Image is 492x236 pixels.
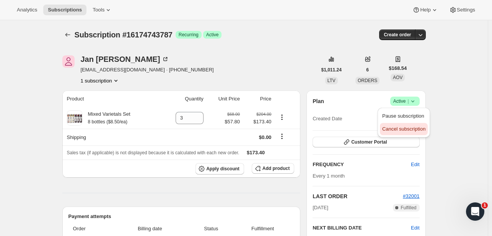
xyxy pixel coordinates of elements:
span: $173.40 [244,118,271,126]
th: Product [62,91,161,107]
span: Subscription #16174743787 [75,31,173,39]
button: Customer Portal [313,137,419,147]
button: Help [408,5,443,15]
span: $0.00 [259,134,272,140]
button: Settings [445,5,480,15]
span: ORDERS [358,78,377,83]
span: Jan Steinwald [62,55,75,68]
h2: LAST ORDER [313,192,403,200]
span: Every 1 month [313,173,345,179]
button: Create order [379,29,415,40]
span: Active [206,32,219,38]
span: Add product [262,165,290,171]
h2: NEXT BILLING DATE [313,224,411,232]
span: Sales tax (if applicable) is not displayed because it is calculated with each new order. [67,150,239,155]
span: Cancel subscription [382,126,425,132]
button: Subscriptions [62,29,73,40]
button: Shipping actions [276,132,288,141]
th: Shipping [62,129,161,145]
span: Created Date [313,115,342,123]
iframe: Intercom live chat [466,202,484,221]
button: Product actions [81,77,120,84]
span: Subscriptions [48,7,82,13]
span: $57.80 [225,118,240,126]
span: $173.40 [247,150,265,155]
button: Edit [411,224,419,232]
div: Mixed Varietals Set [82,110,130,126]
button: Tools [88,5,117,15]
span: Analytics [17,7,37,13]
span: Active [393,97,417,105]
h2: FREQUENCY [313,161,411,168]
div: Jan [PERSON_NAME] [81,55,169,63]
span: Billing date [113,225,186,233]
span: [DATE] [313,204,328,212]
span: AOV [393,75,402,80]
button: Cancel subscription [380,123,428,135]
span: Pause subscription [382,113,424,119]
small: $68.00 [227,112,240,116]
button: $1,011.24 [317,65,346,75]
th: Price [242,91,274,107]
th: Quantity [160,91,206,107]
button: Add product [252,163,294,174]
span: $168.54 [389,65,407,72]
span: Tools [93,7,104,13]
small: 8 bottles ($8.50/ea) [88,119,127,124]
span: Status [191,225,231,233]
span: Fulfilled [401,205,416,211]
small: $204.00 [256,112,271,116]
button: #32001 [403,192,419,200]
span: Recurring [179,32,199,38]
span: Customer Portal [351,139,387,145]
button: 6 [362,65,373,75]
span: | [407,98,409,104]
a: #32001 [403,193,419,199]
span: Create order [384,32,411,38]
button: Product actions [276,113,288,121]
button: Subscriptions [43,5,86,15]
img: product img [67,110,82,126]
span: Apply discount [206,166,239,172]
button: Apply discount [195,163,244,175]
button: Edit [406,158,424,171]
h2: Payment attempts [68,213,295,220]
span: Help [420,7,430,13]
button: Pause subscription [380,110,428,122]
h2: Plan [313,97,324,105]
span: Fulfillment [236,225,290,233]
span: $1,011.24 [321,67,342,73]
span: Settings [457,7,475,13]
span: 1 [482,202,488,209]
button: Analytics [12,5,42,15]
span: LTV [327,78,336,83]
span: 6 [366,67,369,73]
span: Edit [411,161,419,168]
span: [EMAIL_ADDRESS][DOMAIN_NAME] · [PHONE_NUMBER] [81,66,214,74]
th: Unit Price [206,91,242,107]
